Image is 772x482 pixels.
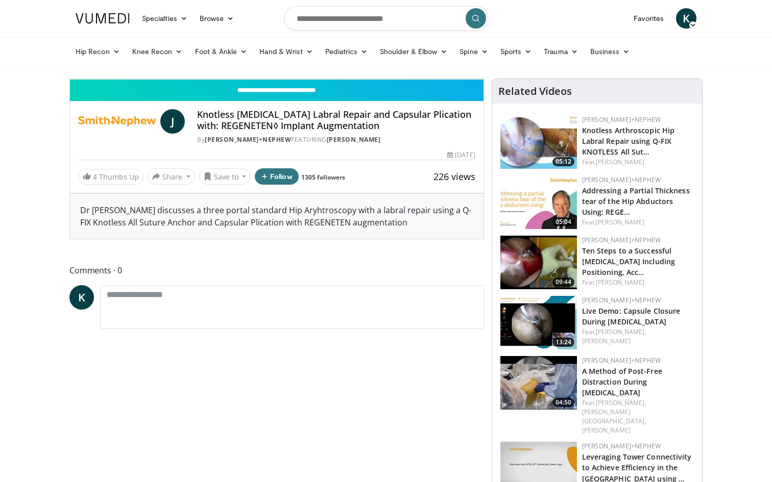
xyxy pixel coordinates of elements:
[69,285,94,310] a: K
[494,41,538,62] a: Sports
[500,296,577,349] a: 13:24
[582,356,661,365] a: [PERSON_NAME]+Nephew
[552,398,574,407] span: 04:50
[327,135,381,144] a: [PERSON_NAME]
[78,109,156,134] img: Smith+Nephew
[255,168,299,185] button: Follow
[582,125,675,157] a: Knotless Arthroscopic Hip Labral Repair using Q-FIX KNOTLESS All Sut…
[253,41,319,62] a: Hand & Wrist
[538,41,584,62] a: Trauma
[500,175,577,229] a: 05:04
[93,172,97,182] span: 4
[596,218,644,226] a: [PERSON_NAME]
[69,41,126,62] a: Hip Recon
[205,135,291,144] a: [PERSON_NAME]+Nephew
[582,442,661,450] a: [PERSON_NAME]+Nephew
[189,41,254,62] a: Foot & Ankle
[628,8,670,29] a: Favorites
[500,296,577,349] img: 446fef76-ed94-4549-b095-44d2292a79d8.150x105_q85_crop-smart_upscale.jpg
[453,41,494,62] a: Spine
[582,398,694,435] div: Feat.
[552,277,574,287] span: 09:44
[596,327,646,336] a: [PERSON_NAME],
[500,175,577,229] img: 96c48c4b-e2a8-4ec0-b442-5a24c20de5ab.150x105_q85_crop-smart_upscale.jpg
[126,41,189,62] a: Knee Recon
[69,264,484,277] span: Comments 0
[76,13,130,23] img: VuMedi Logo
[500,356,577,410] a: 04:50
[301,173,345,182] a: 1305 followers
[582,218,694,227] div: Feat.
[70,79,484,80] video-js: Video Player
[582,327,694,346] div: Feat.
[500,236,577,289] a: 09:44
[582,337,631,345] a: [PERSON_NAME]
[500,115,577,169] a: 05:12
[319,41,374,62] a: Pediatrics
[596,398,646,407] a: [PERSON_NAME],
[500,356,577,410] img: d47910cf-0854-46c7-a2fc-6cd8036c57e0.150x105_q85_crop-smart_upscale.jpg
[197,109,475,131] h4: Knotless [MEDICAL_DATA] Labral Repair and Capsular Plication with: REGENETEN◊ Implant Augmentation
[160,109,185,134] a: J
[582,306,681,326] a: Live Demo: Capsule Closure During [MEDICAL_DATA]
[582,115,661,124] a: [PERSON_NAME]+Nephew
[676,8,696,29] a: K
[70,194,484,239] div: Dr [PERSON_NAME] discusses a three portal standard Hip Aryhtroscopy with a labral repair using a ...
[447,150,475,160] div: [DATE]
[197,135,475,144] div: By FEATURING
[374,41,453,62] a: Shoulder & Elbow
[194,8,240,29] a: Browse
[148,168,195,185] button: Share
[596,158,644,166] a: [PERSON_NAME]
[500,236,577,289] img: 2e9f495f-3407-450b-907a-1621d4a8ce61.150x105_q85_crop-smart_upscale.jpg
[582,236,661,244] a: [PERSON_NAME]+Nephew
[136,8,194,29] a: Specialties
[552,217,574,226] span: 05:04
[433,170,475,183] span: 226 views
[582,175,661,184] a: [PERSON_NAME]+Nephew
[582,278,694,287] div: Feat.
[498,85,572,97] h4: Related Videos
[552,338,574,347] span: 13:24
[582,158,694,167] div: Feat.
[582,186,690,217] a: Addressing a Partial Thickness tear of the Hip Abductors Using: REGE…
[582,408,646,425] a: [PERSON_NAME][GEOGRAPHIC_DATA],
[500,115,577,169] img: 2815a48e-8d1b-462f-bcb9-c1506bbb46b9.150x105_q85_crop-smart_upscale.jpg
[78,169,143,185] a: 4 Thumbs Up
[582,246,675,277] a: Ten Steps to a Successful [MEDICAL_DATA] Including Positioning, Acc…
[582,296,661,305] a: [PERSON_NAME]+Nephew
[582,426,631,435] a: [PERSON_NAME]
[199,168,251,185] button: Save to
[584,41,636,62] a: Business
[284,6,488,31] input: Search topics, interventions
[552,157,574,166] span: 05:12
[596,278,644,287] a: [PERSON_NAME]
[582,366,662,397] a: A Method of Post-Free Distraction During [MEDICAL_DATA]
